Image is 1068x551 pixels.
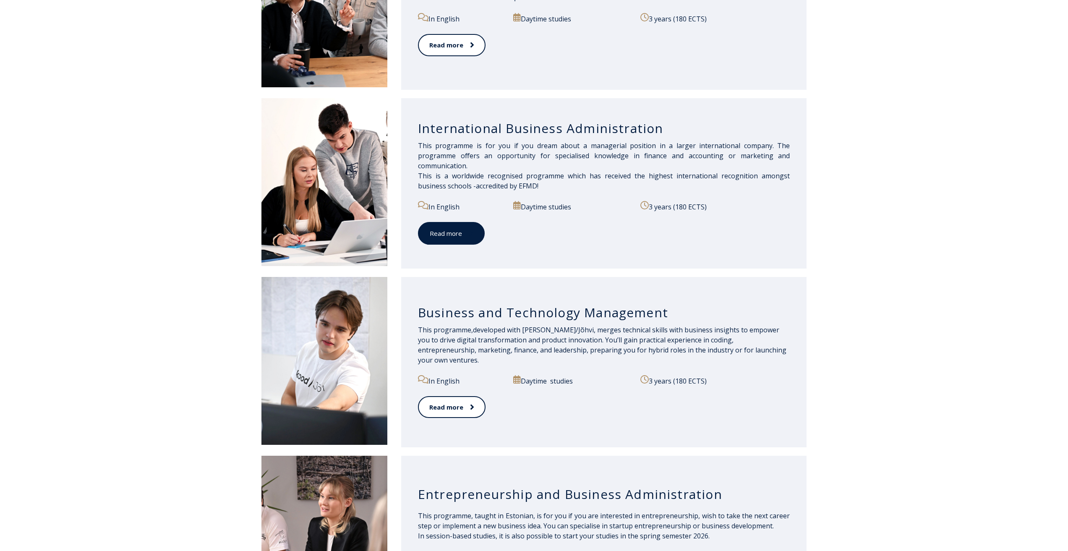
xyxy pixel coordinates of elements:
span: This programme is for you if you dream about a managerial position in a larger international comp... [418,141,790,191]
a: Read more [418,34,486,56]
p: In English [418,201,504,212]
img: Business and Technology Management [261,277,387,445]
span: This programme, [418,325,473,334]
p: 3 years (180 ECTS) [640,375,790,386]
a: Read more [418,396,486,418]
span: This programme, taught in Estonian, is for you if you are interested in entrepreneurship, wish to... [418,511,790,541]
p: In English [418,13,504,24]
p: 3 years (180 ECTS) [640,13,790,24]
h3: Entrepreneurship and Business Administration [418,486,790,502]
p: developed with [PERSON_NAME]/Jõhvi, merges technical skills with business insights to empower you... [418,325,790,365]
p: In English [418,375,504,386]
a: Read more [418,222,485,245]
h3: Business and Technology Management [418,305,790,321]
p: Daytime studies [513,375,631,386]
h3: International Business Administration [418,120,790,136]
p: Daytime studies [513,13,631,24]
a: accredited by EFMD [476,181,537,191]
p: 3 years (180 ECTS) [640,201,790,212]
img: International Business Administration [261,98,387,266]
p: Daytime studies [513,201,631,212]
